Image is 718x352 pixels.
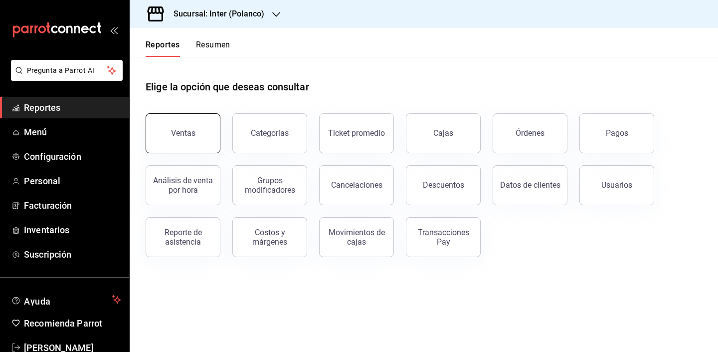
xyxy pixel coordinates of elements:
div: Reporte de asistencia [152,228,214,247]
span: Facturación [24,199,121,212]
div: Cancelaciones [331,180,382,190]
div: Movimientos de cajas [326,228,387,247]
div: Datos de clientes [500,180,560,190]
div: navigation tabs [146,40,230,57]
span: Menú [24,125,121,139]
button: Resumen [196,40,230,57]
button: Grupos modificadores [232,165,307,205]
button: Ventas [146,113,220,153]
button: Pregunta a Parrot AI [11,60,123,81]
button: Ticket promedio [319,113,394,153]
span: Suscripción [24,248,121,261]
a: Pregunta a Parrot AI [7,72,123,83]
div: Pagos [606,128,628,138]
button: Costos y márgenes [232,217,307,257]
button: Movimientos de cajas [319,217,394,257]
span: Recomienda Parrot [24,317,121,330]
button: Transacciones Pay [406,217,481,257]
span: Ayuda [24,294,108,306]
div: Cajas [433,127,454,139]
span: Pregunta a Parrot AI [27,65,107,76]
button: Usuarios [579,165,654,205]
div: Usuarios [601,180,632,190]
button: Órdenes [493,113,567,153]
button: Pagos [579,113,654,153]
div: Análisis de venta por hora [152,176,214,195]
h1: Elige la opción que deseas consultar [146,79,309,94]
span: Configuración [24,150,121,163]
span: Personal [24,174,121,188]
div: Órdenes [516,128,544,138]
h3: Sucursal: Inter (Polanco) [166,8,264,20]
div: Categorías [251,128,289,138]
button: Reporte de asistencia [146,217,220,257]
span: Reportes [24,101,121,114]
div: Costos y márgenes [239,228,301,247]
button: open_drawer_menu [110,26,118,34]
button: Reportes [146,40,180,57]
div: Descuentos [423,180,464,190]
div: Ticket promedio [328,128,385,138]
button: Análisis de venta por hora [146,165,220,205]
button: Categorías [232,113,307,153]
button: Datos de clientes [493,165,567,205]
a: Cajas [406,113,481,153]
div: Ventas [171,128,195,138]
div: Grupos modificadores [239,176,301,195]
span: Inventarios [24,223,121,237]
button: Cancelaciones [319,165,394,205]
div: Transacciones Pay [412,228,474,247]
button: Descuentos [406,165,481,205]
